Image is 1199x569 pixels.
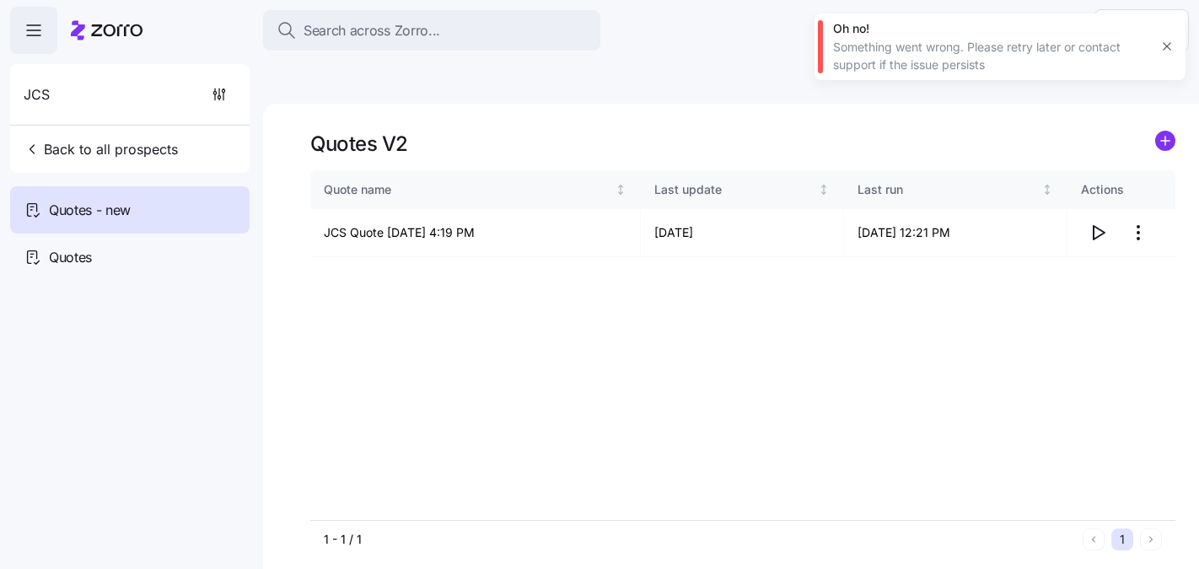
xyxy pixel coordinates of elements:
div: Actions [1081,180,1162,199]
td: JCS Quote [DATE] 4:19 PM [310,209,641,257]
th: Last updateNot sorted [641,170,844,209]
div: Not sorted [615,184,626,196]
div: 1 - 1 / 1 [324,531,1076,548]
span: JCS [24,84,50,105]
div: Quote name [324,180,612,199]
button: 1 [1111,529,1133,550]
div: Last run [858,180,1038,199]
span: Quotes [49,247,92,268]
button: Next page [1140,529,1162,550]
div: Oh no! [833,20,1148,37]
div: Not sorted [818,184,830,196]
div: Last update [654,180,815,199]
td: [DATE] 12:21 PM [844,209,1067,257]
button: Search across Zorro... [263,10,600,51]
a: Quotes [10,234,250,281]
th: Quote nameNot sorted [310,170,641,209]
a: add icon [1155,131,1175,157]
a: Quotes - new [10,186,250,234]
td: [DATE] [641,209,844,257]
span: Back to all prospects [24,139,178,159]
button: Back to all prospects [17,132,185,166]
span: Quotes - new [49,200,131,221]
button: Previous page [1083,529,1105,550]
div: Something went wrong. Please retry later or contact support if the issue persists [833,39,1148,73]
div: Not sorted [1041,184,1053,196]
span: Search across Zorro... [304,20,440,41]
h1: Quotes V2 [310,131,408,157]
svg: add icon [1155,131,1175,151]
th: Last runNot sorted [844,170,1067,209]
